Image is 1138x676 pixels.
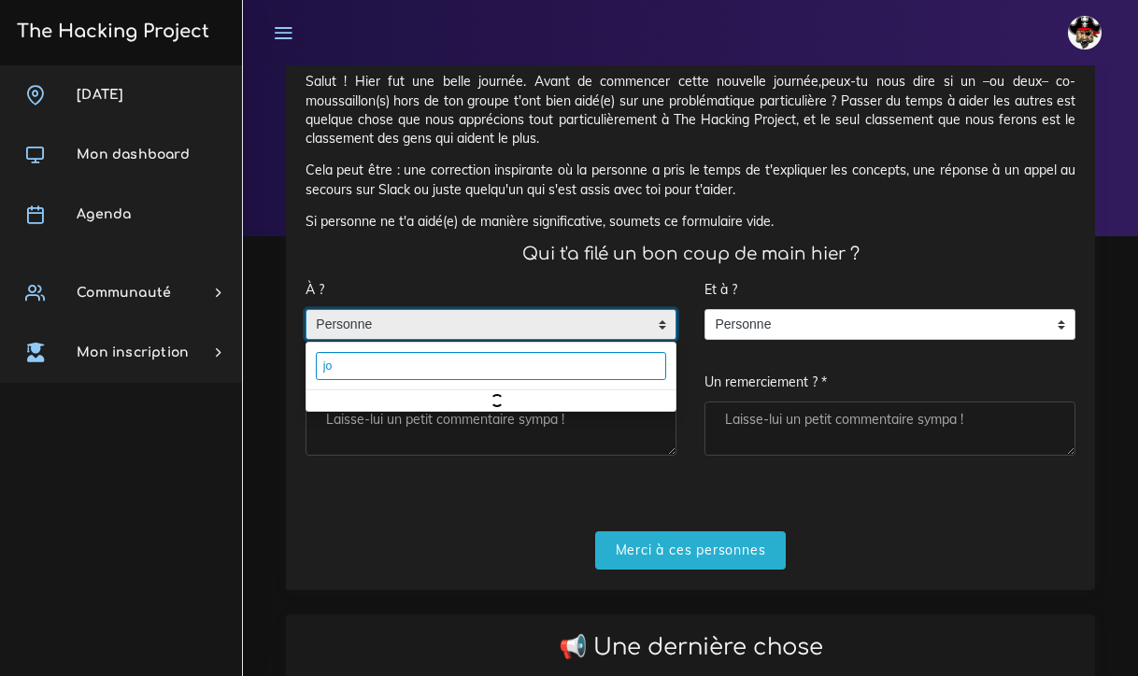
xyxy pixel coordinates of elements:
[77,88,123,102] span: [DATE]
[306,271,324,309] label: À ?
[306,634,1075,661] h2: 📢 Une dernière chose
[306,244,1075,264] h4: Qui t'a filé un bon coup de main hier ?
[77,207,131,221] span: Agenda
[11,21,209,42] h3: The Hacking Project
[77,345,189,359] span: Mon inscription
[704,271,737,309] label: Et à ?
[595,531,787,570] input: Merci à ces personnes
[306,72,1075,148] p: Salut ! Hier fut une belle journée. Avant de commencer cette nouvelle journée,peux-tu nous dire s...
[77,148,190,162] span: Mon dashboard
[306,212,1075,231] p: Si personne ne t'a aidé(e) de manière significative, soumets ce formulaire vide.
[705,310,1046,340] span: Personne
[316,352,666,380] input: écrivez 3 charactères minimum pour afficher les résultats
[1068,16,1102,49] img: avatar
[77,286,171,300] span: Communauté
[704,363,827,401] label: Un remerciement ? *
[306,310,647,340] span: Personne
[306,161,1075,199] p: Cela peut être : une correction inspirante où la personne a pris le temps de t'expliquer les conc...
